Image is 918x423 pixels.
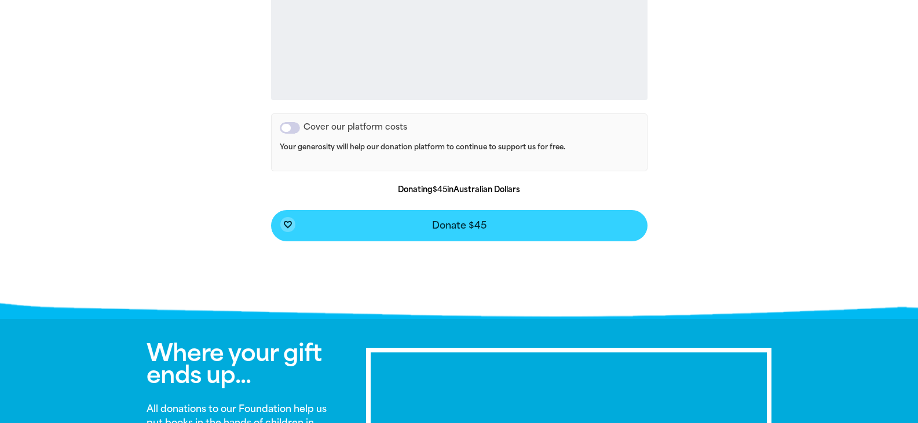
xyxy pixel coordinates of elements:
[280,122,300,134] button: Cover our platform costs
[271,184,648,196] p: Donating in Australian Dollars
[280,143,639,163] p: Your generosity will help our donation platform to continue to support us for free.
[433,185,447,194] b: $45
[271,210,648,241] button: favorite_borderDonate $45
[147,339,321,389] span: Where your gift ends up...
[283,220,292,229] i: favorite_border
[432,221,487,230] span: Donate $45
